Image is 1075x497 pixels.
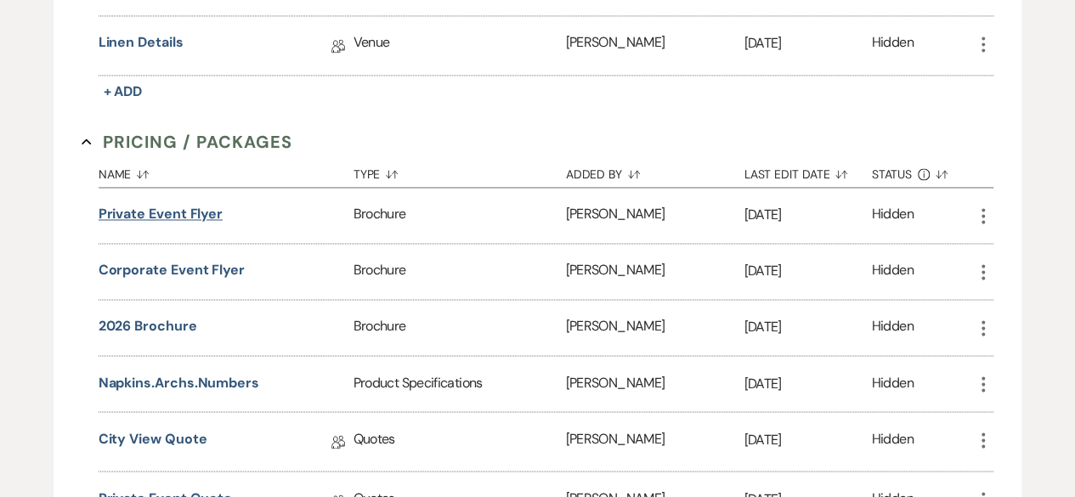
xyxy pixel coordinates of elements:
[99,372,259,393] button: Napkins.Archs.Numbers
[99,428,207,455] a: City View Quote
[354,244,566,299] div: Brochure
[354,16,566,75] div: Venue
[99,32,184,59] a: Linen Details
[566,356,744,411] div: [PERSON_NAME]
[566,300,744,355] div: [PERSON_NAME]
[566,412,744,471] div: [PERSON_NAME]
[871,428,913,455] div: Hidden
[871,155,973,187] button: Status
[354,188,566,243] div: Brochure
[99,80,148,104] button: + Add
[871,32,913,59] div: Hidden
[99,316,197,336] button: 2026 Brochure
[354,412,566,471] div: Quotes
[871,316,913,339] div: Hidden
[354,356,566,411] div: Product Specifications
[566,16,744,75] div: [PERSON_NAME]
[566,188,744,243] div: [PERSON_NAME]
[744,428,871,450] p: [DATE]
[744,372,871,394] p: [DATE]
[99,260,245,280] button: Corporate Event Flyer
[744,316,871,338] p: [DATE]
[99,155,354,187] button: Name
[871,260,913,283] div: Hidden
[99,204,223,224] button: Private Event Flyer
[744,155,871,187] button: Last Edit Date
[82,129,292,155] button: Pricing / Packages
[871,204,913,227] div: Hidden
[871,372,913,395] div: Hidden
[354,300,566,355] div: Brochure
[744,260,871,282] p: [DATE]
[744,32,871,54] p: [DATE]
[744,204,871,226] p: [DATE]
[354,155,566,187] button: Type
[566,244,744,299] div: [PERSON_NAME]
[104,82,143,100] span: + Add
[566,155,744,187] button: Added By
[871,168,912,180] span: Status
